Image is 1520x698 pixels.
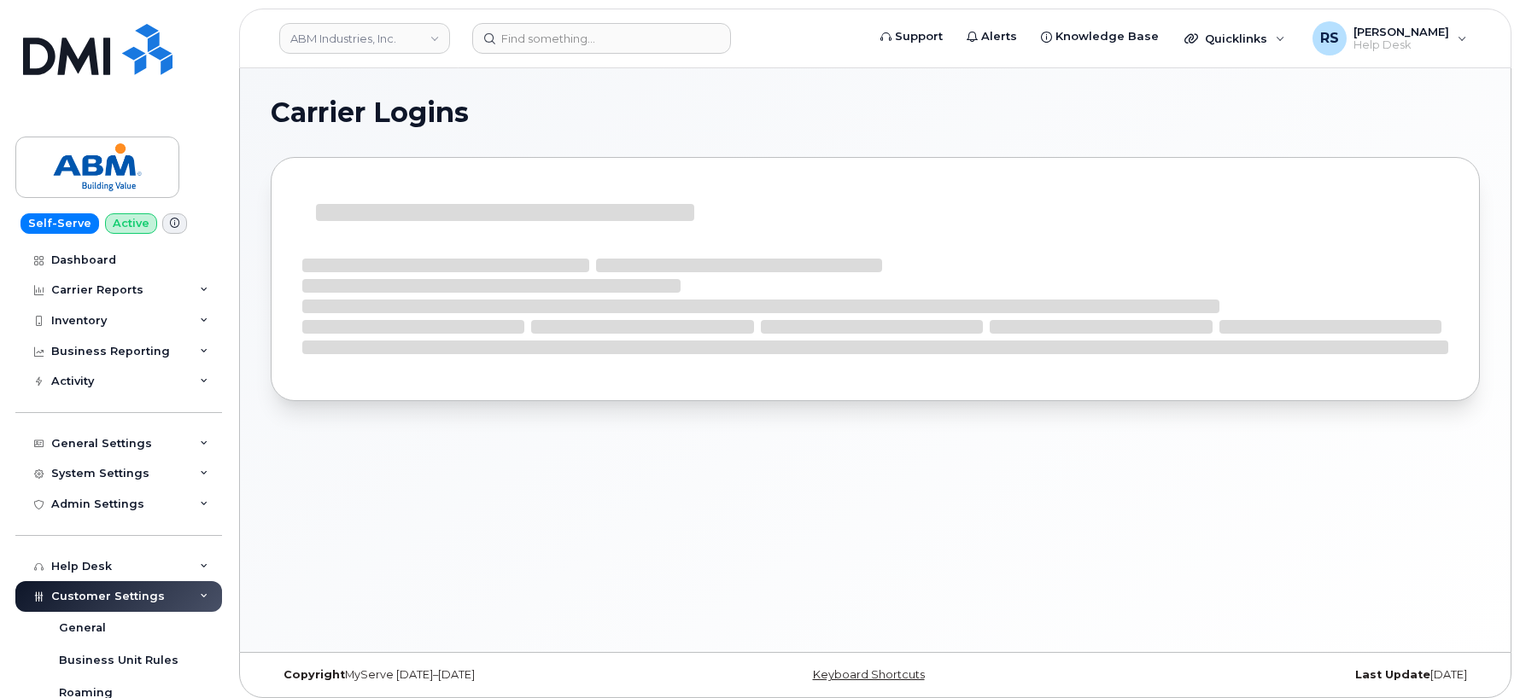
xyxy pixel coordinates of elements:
[284,668,345,681] strong: Copyright
[1355,668,1430,681] strong: Last Update
[1077,668,1480,682] div: [DATE]
[813,668,925,681] a: Keyboard Shortcuts
[271,668,674,682] div: MyServe [DATE]–[DATE]
[271,100,469,125] span: Carrier Logins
